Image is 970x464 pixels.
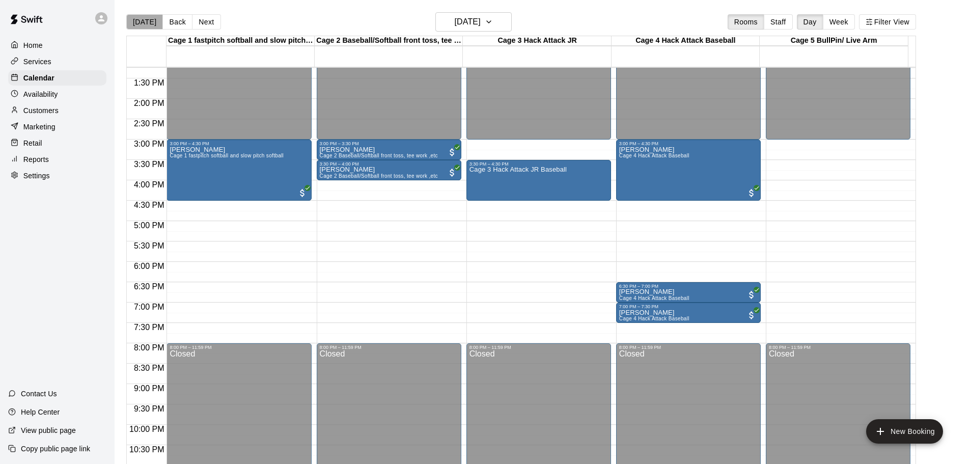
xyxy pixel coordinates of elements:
[131,99,167,107] span: 2:00 PM
[167,140,311,201] div: 3:00 PM – 4:30 PM: Fernando Cantu
[21,444,90,454] p: Copy public page link
[746,310,757,320] span: All customers have paid
[162,14,192,30] button: Back
[131,343,167,352] span: 8:00 PM
[23,89,58,99] p: Availability
[131,160,167,169] span: 3:30 PM
[728,14,764,30] button: Rooms
[170,153,284,158] span: Cage 1 fastpitch softball and slow pitch softball
[866,419,943,444] button: add
[131,180,167,189] span: 4:00 PM
[131,241,167,250] span: 5:30 PM
[126,14,163,30] button: [DATE]
[297,188,308,198] span: All customers have paid
[469,161,608,167] div: 3:30 PM – 4:30 PM
[8,152,106,167] a: Reports
[170,141,308,146] div: 3:00 PM – 4:30 PM
[131,201,167,209] span: 4:30 PM
[619,284,758,289] div: 6:30 PM – 7:00 PM
[619,153,689,158] span: Cage 4 Hack Attack Baseball
[746,290,757,300] span: All customers have paid
[746,188,757,198] span: All customers have paid
[463,36,611,46] div: Cage 3 Hack Attack JR
[320,153,438,158] span: Cage 2 Baseball/Softball front toss, tee work ,etc
[455,15,481,29] h6: [DATE]
[23,57,51,67] p: Services
[797,14,823,30] button: Day
[466,160,611,201] div: 3:30 PM – 4:30 PM: Cage 3 Hack Attack JR Baseball
[127,445,167,454] span: 10:30 PM
[21,389,57,399] p: Contact Us
[131,404,167,413] span: 9:30 PM
[23,138,42,148] p: Retail
[131,78,167,87] span: 1:30 PM
[859,14,916,30] button: Filter View
[619,295,689,301] span: Cage 4 Hack Attack Baseball
[167,36,315,46] div: Cage 1 fastpitch softball and slow pitch softball
[760,36,908,46] div: Cage 5 BullPin/ Live Arm
[447,168,457,178] span: All customers have paid
[131,364,167,372] span: 8:30 PM
[616,140,761,201] div: 3:00 PM – 4:30 PM: Vinci Garcia
[23,73,54,83] p: Calendar
[8,38,106,53] a: Home
[435,12,512,32] button: [DATE]
[21,407,60,417] p: Help Center
[23,122,56,132] p: Marketing
[315,36,463,46] div: Cage 2 Baseball/Softball front toss, tee work , No Machine
[8,119,106,134] a: Marketing
[131,282,167,291] span: 6:30 PM
[619,304,758,309] div: 7:00 PM – 7:30 PM
[131,140,167,148] span: 3:00 PM
[23,171,50,181] p: Settings
[619,316,689,321] span: Cage 4 Hack Attack Baseball
[8,135,106,151] a: Retail
[317,140,461,160] div: 3:00 PM – 3:30 PM: Christopher Thompson
[447,147,457,157] span: All customers have paid
[131,303,167,311] span: 7:00 PM
[8,70,106,86] a: Calendar
[170,345,308,350] div: 8:00 PM – 11:59 PM
[320,161,458,167] div: 3:30 PM – 4:00 PM
[619,141,758,146] div: 3:00 PM – 4:30 PM
[23,105,59,116] p: Customers
[131,323,167,332] span: 7:30 PM
[23,40,43,50] p: Home
[320,345,458,350] div: 8:00 PM – 11:59 PM
[823,14,855,30] button: Week
[320,173,438,179] span: Cage 2 Baseball/Softball front toss, tee work ,etc
[8,168,106,183] a: Settings
[8,87,106,102] a: Availability
[764,14,793,30] button: Staff
[317,160,461,180] div: 3:30 PM – 4:00 PM: Christopher Thompson
[616,282,761,303] div: 6:30 PM – 7:00 PM: Alec Baray
[127,425,167,433] span: 10:00 PM
[23,154,49,165] p: Reports
[619,345,758,350] div: 8:00 PM – 11:59 PM
[8,103,106,118] a: Customers
[21,425,76,435] p: View public page
[192,14,220,30] button: Next
[469,345,608,350] div: 8:00 PM – 11:59 PM
[131,221,167,230] span: 5:00 PM
[131,384,167,393] span: 9:00 PM
[616,303,761,323] div: 7:00 PM – 7:30 PM: Alec Baray
[131,119,167,128] span: 2:30 PM
[8,54,106,69] a: Services
[320,141,458,146] div: 3:00 PM – 3:30 PM
[612,36,760,46] div: Cage 4 Hack Attack Baseball
[769,345,907,350] div: 8:00 PM – 11:59 PM
[131,262,167,270] span: 6:00 PM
